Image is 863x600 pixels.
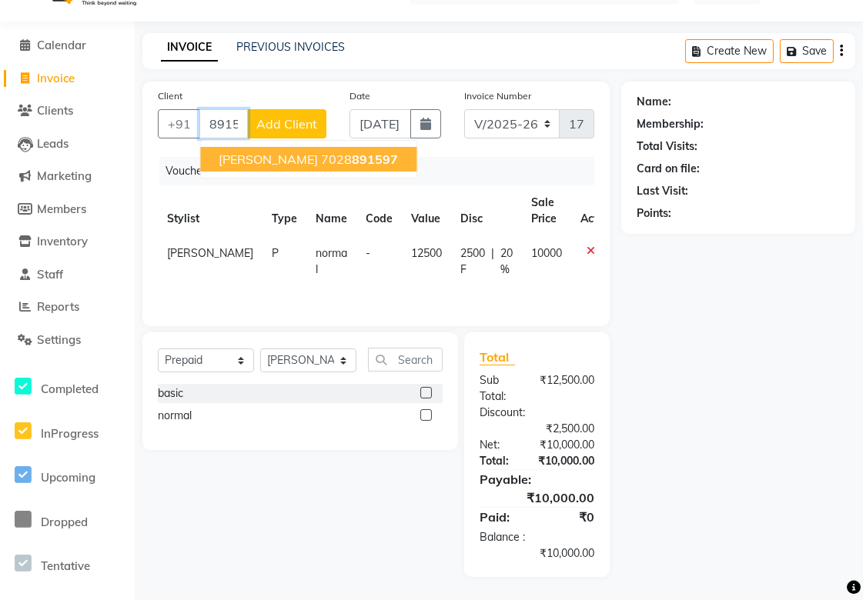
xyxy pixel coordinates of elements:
div: ₹10,000.00 [528,437,606,453]
div: Last Visit: [637,183,688,199]
span: Total [480,349,515,365]
div: ₹10,000.00 [527,453,606,469]
label: Date [350,89,370,103]
div: basic [158,385,183,402]
label: Client [158,89,182,103]
span: Calendar [37,38,86,52]
div: ₹10,000.00 [468,488,606,507]
span: Dropped [41,515,88,529]
span: Clients [37,103,73,118]
button: Save [780,39,834,63]
th: Disc [451,185,522,236]
span: normal [316,246,347,276]
span: | [491,245,494,278]
th: Value [402,185,451,236]
span: Leads [37,136,69,151]
div: Net: [468,437,528,453]
span: Reports [37,299,79,314]
span: Members [37,202,86,216]
a: Members [4,201,131,218]
th: Name [306,185,356,236]
th: Sale Price [522,185,571,236]
a: Marketing [4,168,131,185]
div: Total: [468,453,527,469]
button: Create New [685,39,774,63]
div: Membership: [637,116,704,132]
th: Stylist [158,185,263,236]
span: 891597 [352,152,398,167]
span: Staff [37,267,63,282]
a: Calendar [4,37,131,55]
span: [PERSON_NAME] [167,246,253,260]
div: Total Visits: [637,138,697,155]
th: Code [356,185,402,236]
a: Settings [4,332,131,349]
th: Action [571,185,622,236]
input: Search [368,348,443,372]
a: Invoice [4,70,131,88]
label: Invoice Number [464,89,531,103]
input: Search by Name/Mobile/Email/Code [199,109,248,138]
a: Leads [4,135,131,153]
span: [PERSON_NAME] [219,152,318,167]
span: Marketing [37,168,92,183]
th: Type [263,185,306,236]
div: Name: [637,94,671,110]
div: Points: [637,205,671,222]
div: Payable: [468,470,606,488]
span: Tentative [41,558,90,573]
div: Paid: [468,508,537,526]
td: P [263,236,306,287]
div: normal [158,408,192,424]
div: ₹12,500.00 [528,372,606,405]
div: ₹10,000.00 [468,545,606,562]
div: ₹0 [537,508,607,526]
a: Inventory [4,233,131,251]
div: Sub Total: [468,372,528,405]
span: Inventory [37,234,88,248]
span: 2500 F [460,245,485,278]
a: INVOICE [161,34,218,62]
a: Clients [4,102,131,120]
span: Invoice [37,71,75,85]
span: - [366,246,370,260]
span: 20 % [500,245,513,278]
span: 10000 [531,246,562,260]
span: InProgress [41,426,99,441]
ngb-highlight: 7028 [321,152,398,167]
span: Add Client [256,116,317,132]
div: Card on file: [637,161,700,177]
div: Vouchers [159,157,606,185]
span: Settings [37,332,81,347]
a: Staff [4,266,131,284]
div: Balance : [468,529,606,545]
div: Discount: [468,405,606,421]
a: PREVIOUS INVOICES [236,40,345,54]
div: ₹2,500.00 [468,421,606,437]
span: Upcoming [41,470,95,485]
span: Completed [41,382,99,396]
a: Reports [4,298,131,316]
button: +91 [158,109,201,138]
button: Add Client [247,109,326,138]
span: 12500 [411,246,442,260]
